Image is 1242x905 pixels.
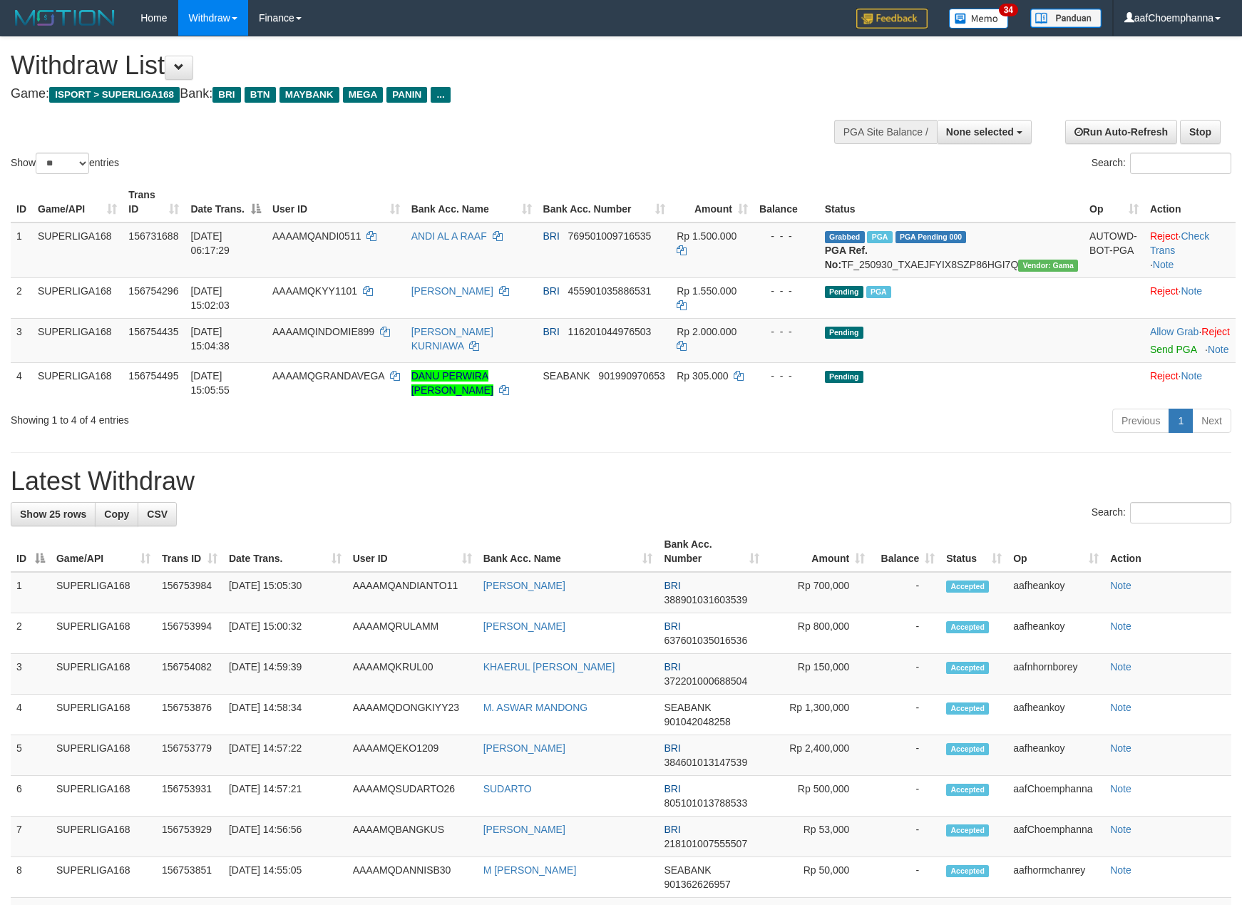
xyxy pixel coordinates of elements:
[11,407,507,427] div: Showing 1 to 4 of 4 entries
[677,230,737,242] span: Rp 1.500.000
[765,735,871,776] td: Rp 2,400,000
[568,326,652,337] span: Copy 116201044976503 to clipboard
[871,654,940,695] td: -
[11,735,51,776] td: 5
[104,508,129,520] span: Copy
[765,654,871,695] td: Rp 150,000
[538,182,672,223] th: Bank Acc. Number: activate to sort column ascending
[406,182,538,223] th: Bank Acc. Name: activate to sort column ascending
[1007,654,1104,695] td: aafnhornborey
[51,857,156,898] td: SUPERLIGA168
[1092,153,1231,174] label: Search:
[1181,370,1203,382] a: Note
[147,508,168,520] span: CSV
[347,776,478,817] td: AAAAMQSUDARTO26
[1144,277,1236,318] td: ·
[32,362,123,403] td: SUPERLIGA168
[11,857,51,898] td: 8
[1150,326,1199,337] a: Allow Grab
[1112,409,1169,433] a: Previous
[223,572,347,613] td: [DATE] 15:05:30
[223,695,347,735] td: [DATE] 14:58:34
[677,326,737,337] span: Rp 2.000.000
[1007,572,1104,613] td: aafheankoy
[819,223,1084,278] td: TF_250930_TXAEJFYIX8SZP86HGI7Q
[128,285,178,297] span: 156754296
[483,783,532,794] a: SUDARTO
[1150,326,1201,337] span: ·
[1110,742,1131,754] a: Note
[1110,864,1131,876] a: Note
[871,817,940,857] td: -
[11,572,51,613] td: 1
[937,120,1032,144] button: None selected
[411,370,493,396] a: DANU PERWIRA [PERSON_NAME]
[1084,223,1144,278] td: AUTOWD-BOT-PGA
[664,797,747,809] span: Copy 805101013788533 to clipboard
[671,182,754,223] th: Amount: activate to sort column ascending
[347,857,478,898] td: AAAAMQDANNISB30
[11,531,51,572] th: ID: activate to sort column descending
[677,370,728,382] span: Rp 305.000
[11,223,32,278] td: 1
[946,702,989,715] span: Accepted
[1144,223,1236,278] td: · ·
[765,695,871,735] td: Rp 1,300,000
[49,87,180,103] span: ISPORT > SUPERLIGA168
[245,87,276,103] span: BTN
[1130,502,1231,523] input: Search:
[946,662,989,674] span: Accepted
[664,824,680,835] span: BRI
[1110,783,1131,794] a: Note
[1130,153,1231,174] input: Search:
[658,531,765,572] th: Bank Acc. Number: activate to sort column ascending
[347,654,478,695] td: AAAAMQKRUL00
[212,87,240,103] span: BRI
[156,817,223,857] td: 156753929
[128,326,178,337] span: 156754435
[1180,120,1221,144] a: Stop
[664,864,711,876] span: SEABANK
[940,531,1007,572] th: Status: activate to sort column ascending
[871,695,940,735] td: -
[156,654,223,695] td: 156754082
[664,783,680,794] span: BRI
[272,230,361,242] span: AAAAMQANDI0511
[483,824,565,835] a: [PERSON_NAME]
[483,864,577,876] a: M [PERSON_NAME]
[386,87,427,103] span: PANIN
[765,531,871,572] th: Amount: activate to sort column ascending
[51,654,156,695] td: SUPERLIGA168
[664,661,680,673] span: BRI
[223,613,347,654] td: [DATE] 15:00:32
[190,370,230,396] span: [DATE] 15:05:55
[1153,259,1174,270] a: Note
[1110,702,1131,713] a: Note
[1144,182,1236,223] th: Action
[272,370,384,382] span: AAAAMQGRANDAVEGA
[999,4,1018,16] span: 34
[568,230,652,242] span: Copy 769501009716535 to clipboard
[223,531,347,572] th: Date Trans.: activate to sort column ascending
[598,370,664,382] span: Copy 901990970653 to clipboard
[190,285,230,311] span: [DATE] 15:02:03
[483,661,615,673] a: KHAERUL [PERSON_NAME]
[871,776,940,817] td: -
[32,182,123,223] th: Game/API: activate to sort column ascending
[765,776,871,817] td: Rp 500,000
[867,231,892,243] span: Marked by aafromsomean
[156,735,223,776] td: 156753779
[856,9,928,29] img: Feedback.jpg
[1150,370,1179,382] a: Reject
[946,824,989,837] span: Accepted
[1092,502,1231,523] label: Search:
[272,285,357,297] span: AAAAMQKYY1101
[11,613,51,654] td: 2
[825,371,863,383] span: Pending
[128,230,178,242] span: 156731688
[267,182,406,223] th: User ID: activate to sort column ascending
[1110,580,1131,591] a: Note
[11,153,119,174] label: Show entries
[483,620,565,632] a: [PERSON_NAME]
[754,182,819,223] th: Balance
